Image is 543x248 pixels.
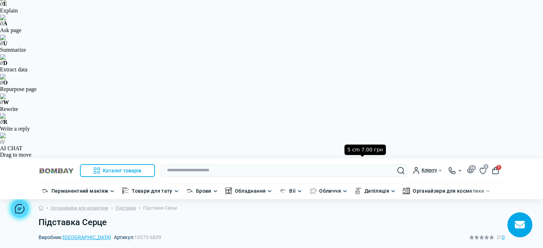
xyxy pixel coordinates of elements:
a: Органайзери для косметики [51,205,108,212]
a: Вії [289,187,296,195]
nav: breadcrumb [39,199,505,217]
img: Брови [186,187,193,194]
h1: Підставка Серце [39,217,505,228]
button: 14 [467,167,474,173]
span: 1 [496,165,501,170]
button: 1 [492,167,499,174]
img: Вії [279,187,286,194]
img: Обличчя [309,187,316,194]
button: Каталог товарів [80,164,155,177]
img: Депіляція [355,187,362,194]
a: Депіляція [364,187,389,195]
img: Товари для тату [122,187,129,194]
img: BOMBAY [39,167,74,174]
a: Перманентний макіяж [51,187,109,195]
img: Перманентний макіяж [41,187,49,194]
a: Товари для тату [132,187,172,195]
img: Обладнання [225,187,232,194]
a: [GEOGRAPHIC_DATA] [63,234,111,240]
a: Обличчя [319,187,341,195]
li: Підставка Серце [136,205,177,212]
img: Органайзери для косметики [403,187,410,194]
a: Обладнання [235,187,266,195]
a: Органайзери для косметики [413,187,484,195]
span: 0 [502,233,505,241]
span: 14 [469,165,476,170]
a: Підставки [115,205,136,212]
a: Брови [196,187,211,195]
span: Виробник: [39,235,111,240]
span: Артикул: [114,235,161,240]
a: 0 [479,166,486,174]
span: 10373-6839 [134,234,161,240]
button: Search [397,167,404,174]
span: 0 [483,164,488,169]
